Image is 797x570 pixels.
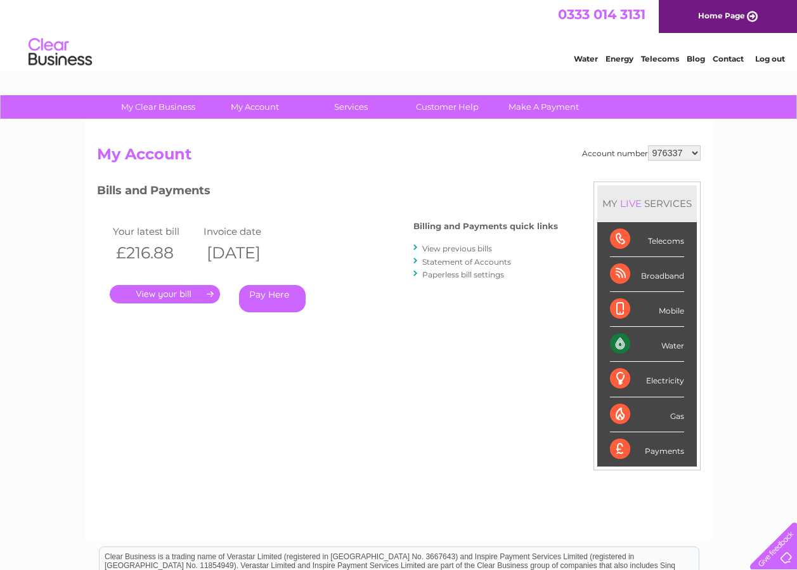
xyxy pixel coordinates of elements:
div: Account number [582,145,701,161]
th: [DATE] [200,240,292,266]
div: Clear Business is a trading name of Verastar Limited (registered in [GEOGRAPHIC_DATA] No. 3667643... [100,7,699,62]
div: Water [610,327,684,362]
a: Telecoms [641,54,679,63]
a: Make A Payment [491,95,596,119]
div: Broadband [610,257,684,292]
div: Gas [610,397,684,432]
a: Water [574,54,598,63]
div: MY SERVICES [597,185,697,222]
td: Invoice date [200,223,292,240]
a: View previous bills [422,244,492,253]
a: Energy [606,54,633,63]
h3: Bills and Payments [97,182,558,204]
a: Paperless bill settings [422,270,504,279]
td: Your latest bill [110,223,201,240]
div: Payments [610,432,684,467]
div: Telecoms [610,222,684,257]
a: Services [299,95,403,119]
a: Log out [755,54,785,63]
a: Pay Here [239,285,306,312]
h4: Billing and Payments quick links [413,222,558,231]
a: 0333 014 3131 [558,6,645,22]
div: Electricity [610,362,684,397]
a: Contact [713,54,744,63]
a: Blog [687,54,705,63]
a: My Account [202,95,307,119]
img: logo.png [28,33,93,72]
a: Customer Help [395,95,500,119]
div: LIVE [618,197,644,209]
a: . [110,285,220,303]
th: £216.88 [110,240,201,266]
a: Statement of Accounts [422,257,511,267]
div: Mobile [610,292,684,327]
h2: My Account [97,145,701,169]
a: My Clear Business [106,95,211,119]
